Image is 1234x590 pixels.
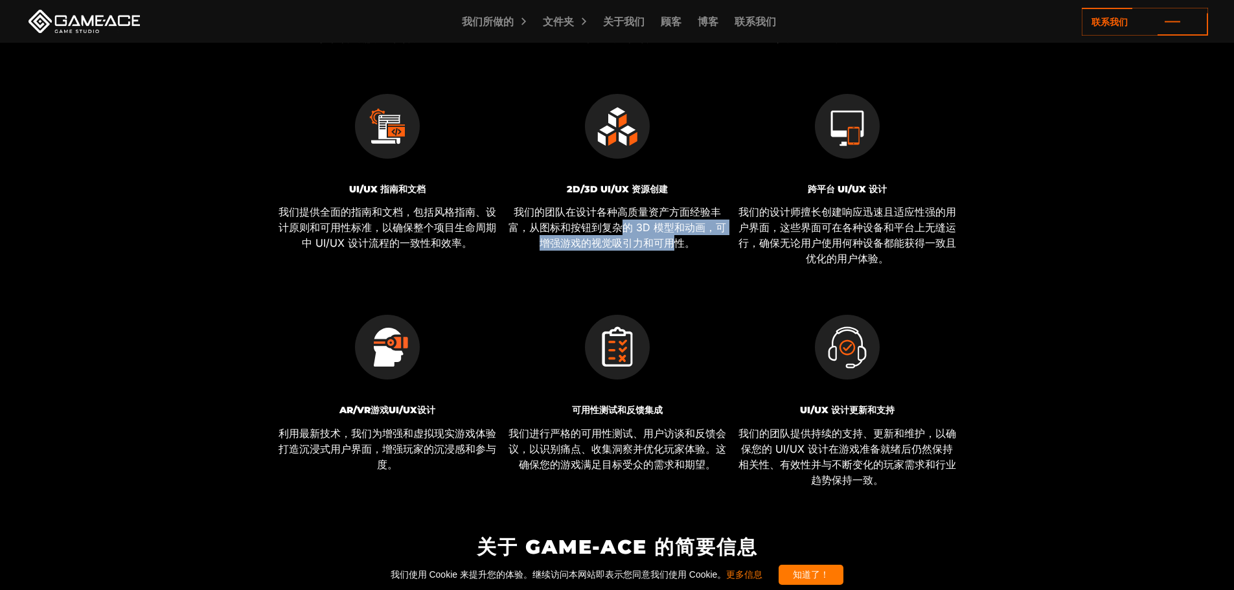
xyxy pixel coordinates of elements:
[462,15,514,28] font: 我们所做的
[815,94,880,159] img: 跨平台 UI/UX 设计
[279,427,496,471] font: 利用最新技术，我们为增强和虚拟现实游戏体验打造沉浸式用户界面，增强玩家的沉浸感和参与度。
[661,15,681,28] font: 顾客
[808,183,887,195] font: 跨平台 UI/UX 设计
[793,569,829,580] font: 知道了！
[585,94,650,159] img: 2D/3D UI/UX 资源创建
[603,15,645,28] font: 关于我们
[391,569,727,580] font: 我们使用 Cookie 来提升您的体验。继续访问本网站即表示您同意我们使用 Cookie。
[585,315,650,380] img: 可用性测试和反馈集成
[800,404,895,416] font: UI/UX 设计更新和支持
[279,205,496,249] font: 我们提供全面的指南和文档，包括风格指南、设计原则和可用性标准，以确保整个项目生命周期中 UI/UX 设计流程的一致性和效率。
[477,535,758,559] font: 关于 Game-Ace 的简要信息
[735,15,776,28] font: 联系我们
[1082,8,1208,36] a: 联系我们
[738,205,956,265] font: 我们的设计师擅长创建响应迅速且适应性强的用户界面，这些界面可在各种设备和平台上无缝运行，确保无论用户使用何种设备都能获得一致且优化的用户体验。
[698,15,718,28] font: 博客
[815,315,880,380] img: UI/UX 设计更新和支持
[355,315,420,380] img: AR/VR游戏UI/UX设计
[508,205,726,249] font: 我们的团队在设计各种高质量资产方面经验丰富，从图标和按钮到复杂的 3D 模型和动画，可增强游戏的视觉吸引力和可用性。
[349,183,426,195] font: UI/UX 指南和文档
[726,569,762,580] a: 更多信息
[339,404,435,416] font: AR/VR游戏UI/UX设计
[543,15,574,28] font: 文件夹
[355,94,420,159] img: UI/UX 指南和文档
[572,404,663,416] font: 可用性测试和反馈集成
[567,183,668,195] font: 2D/3D UI/UX 资源创建
[508,427,726,471] font: 我们进行严格的可用性测试、用户访谈和反馈会议，以识别痛点、收集洞察并优化玩家体验。这确保您的游戏满足目标受众的需求和期望。
[738,427,956,486] font: 我们的团队提供持续的支持、更新和维护，以确保您的 UI/UX 设计在游戏准备就绪后仍然保持相关性、有效性并与不断变化的玩家需求和行业趋势保持一致。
